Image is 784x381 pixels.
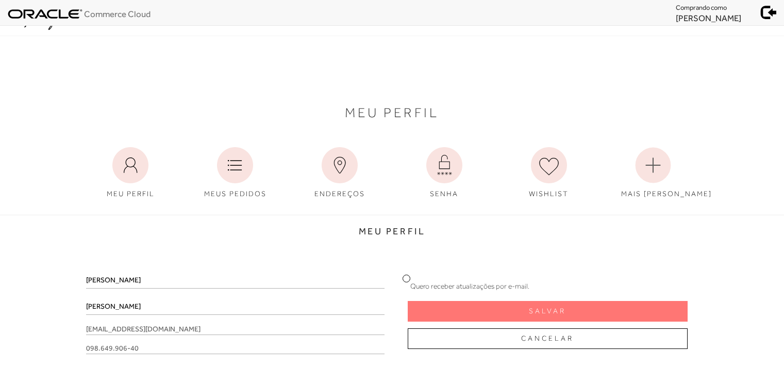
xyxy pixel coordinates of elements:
input: Sobrenome [86,297,384,315]
span: Quero receber atualizações por e-mail. [410,282,529,290]
a: WISHLIST [509,142,589,204]
span: Commerce Cloud [84,9,151,19]
span: MAIS [PERSON_NAME] [621,189,712,198]
span: WISHLIST [529,189,569,198]
span: 098.649.906-40 [86,343,384,354]
img: oracle_logo.svg [8,9,82,19]
a: MAIS [PERSON_NAME] [613,142,693,204]
span: [PERSON_NAME] [676,13,741,23]
input: Nome [86,271,384,289]
span: Meu Perfil [345,107,439,118]
a: MEUS PEDIDOS [195,142,275,204]
span: Cancelar [521,334,574,343]
span: ENDEREÇOS [314,189,365,198]
span: SENHA [430,189,458,198]
a: ENDEREÇOS [300,142,379,204]
button: Salvar [408,301,688,322]
span: Salvar [529,306,566,316]
span: Comprando como [676,4,727,11]
span: MEU PERFIL [107,189,155,198]
a: MEU PERFIL [91,142,170,204]
span: MEUS PEDIDOS [204,189,266,198]
a: SENHA [405,142,484,204]
span: [EMAIL_ADDRESS][DOMAIN_NAME] [86,324,384,335]
button: Cancelar [408,328,688,349]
